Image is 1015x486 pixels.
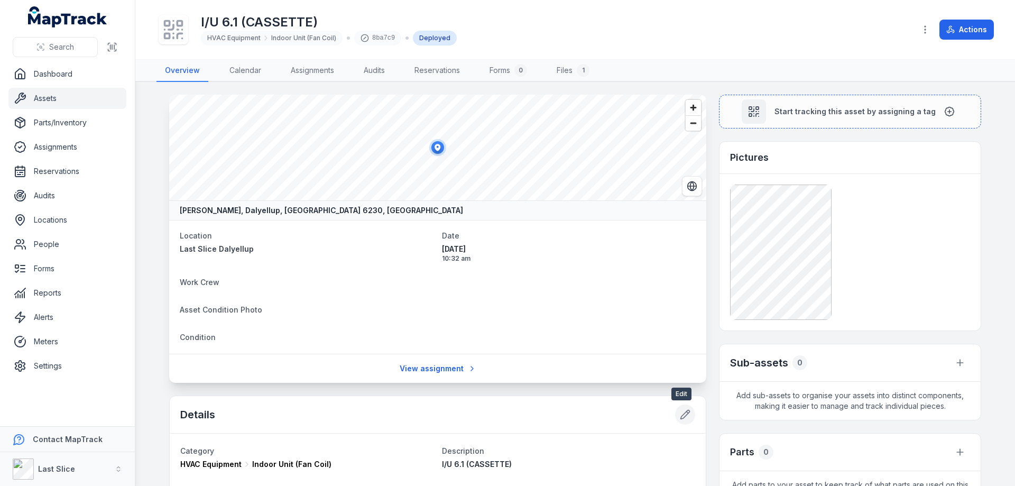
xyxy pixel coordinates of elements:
a: Parts/Inventory [8,112,126,133]
button: Search [13,37,98,57]
canvas: Map [169,95,706,200]
a: Reservations [8,161,126,182]
span: Indoor Unit (Fan Coil) [271,34,336,42]
a: Forms [8,258,126,279]
button: Zoom in [686,100,701,115]
div: 0 [792,355,807,370]
span: Edit [671,388,691,400]
strong: Last Slice [38,464,75,473]
a: Reports [8,282,126,304]
div: 8ba7c9 [354,31,401,45]
a: Alerts [8,307,126,328]
span: I/U 6.1 (CASSETTE) [442,460,512,469]
span: HVAC Equipment [207,34,261,42]
span: Indoor Unit (Fan Coil) [252,459,331,470]
span: Start tracking this asset by assigning a tag [774,106,936,117]
a: Dashboard [8,63,126,85]
time: 14/10/2025, 10:32:46 am [442,244,696,263]
span: Description [442,446,484,455]
button: Zoom out [686,115,701,131]
span: Category [180,446,214,455]
a: MapTrack [28,6,107,27]
span: Last Slice Dalyellup [180,244,254,253]
a: Last Slice Dalyellup [180,244,433,254]
strong: [PERSON_NAME], Dalyellup, [GEOGRAPHIC_DATA] 6230, [GEOGRAPHIC_DATA] [180,205,463,216]
button: Actions [939,20,994,40]
div: Deployed [413,31,457,45]
span: Asset Condition Photo [180,305,262,314]
a: View assignment [393,359,483,379]
span: Search [49,42,74,52]
div: 0 [759,445,773,460]
span: Location [180,231,212,240]
h3: Parts [730,445,754,460]
a: People [8,234,126,255]
a: Assignments [282,60,343,82]
h1: I/U 6.1 (CASSETTE) [201,14,457,31]
h2: Details [180,407,215,422]
a: Files1 [548,60,598,82]
span: Work Crew [180,278,219,287]
h2: Sub-assets [730,355,788,370]
span: Add sub-assets to organise your assets into distinct components, making it easier to manage and t... [719,382,981,420]
a: Audits [355,60,393,82]
a: Settings [8,355,126,377]
a: Assets [8,88,126,109]
a: Reservations [406,60,468,82]
span: Date [442,231,459,240]
span: Condition [180,333,216,342]
strong: Contact MapTrack [33,435,103,444]
h3: Pictures [730,150,769,165]
a: Locations [8,209,126,231]
a: Meters [8,331,126,352]
a: Overview [156,60,208,82]
div: 1 [577,64,589,77]
a: Assignments [8,136,126,158]
span: [DATE] [442,244,696,254]
a: Forms0 [481,60,536,82]
span: HVAC Equipment [180,459,242,470]
a: Audits [8,185,126,206]
div: 0 [514,64,527,77]
a: Calendar [221,60,270,82]
button: Switch to Satellite View [682,176,702,196]
button: Start tracking this asset by assigning a tag [719,95,981,129]
span: 10:32 am [442,254,696,263]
